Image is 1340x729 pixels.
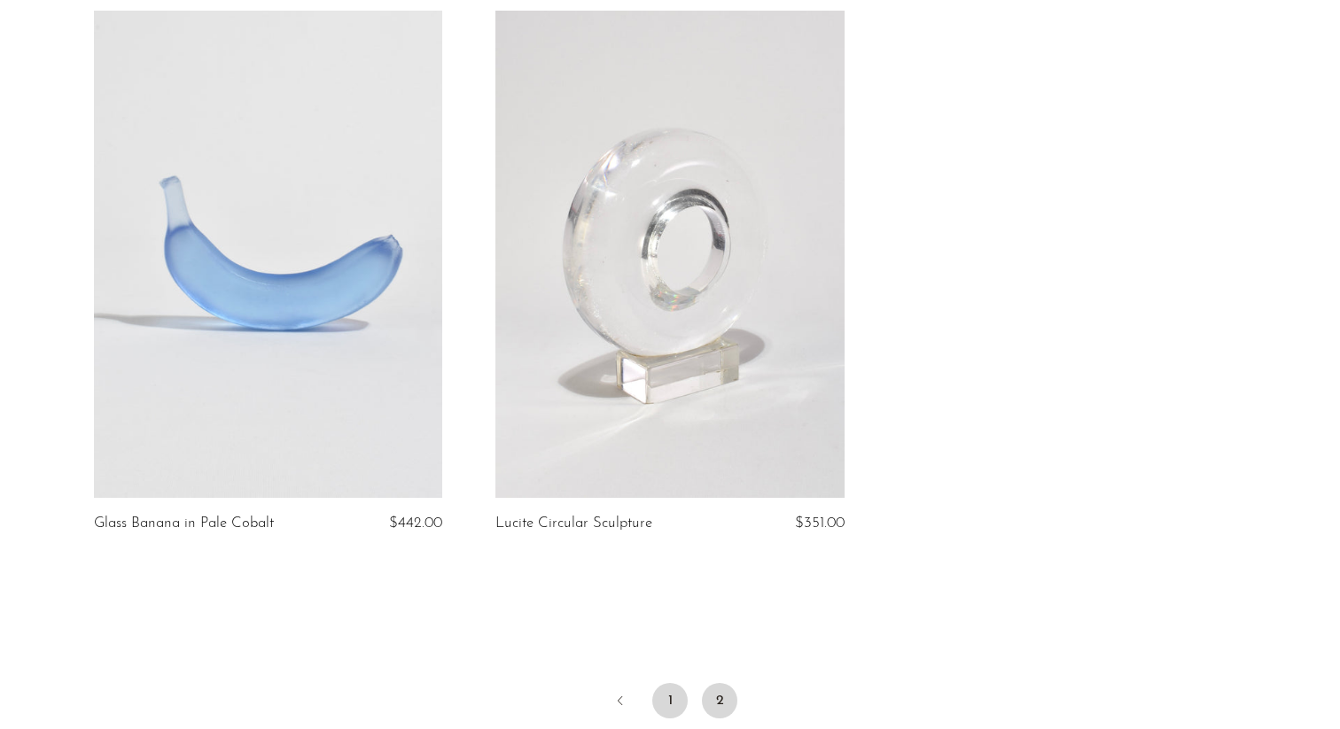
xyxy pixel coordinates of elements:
[795,516,845,531] span: $351.00
[495,516,652,531] a: Lucite Circular Sculpture
[702,683,737,718] span: 2
[389,516,442,531] span: $442.00
[603,683,638,722] a: Previous
[94,516,274,531] a: Glass Banana in Pale Cobalt
[652,683,688,718] a: 1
